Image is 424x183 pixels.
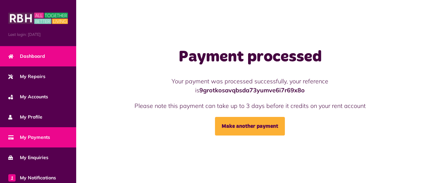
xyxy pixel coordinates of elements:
span: Dashboard [8,53,45,60]
span: My Repairs [8,73,45,80]
p: Your payment was processed successfully, your reference is [132,77,368,95]
span: My Accounts [8,93,48,100]
span: My Notifications [8,174,56,181]
span: My Payments [8,134,50,141]
span: Last login: [DATE] [8,32,68,38]
span: 1 [8,174,16,181]
p: Please note this payment can take up to 3 days before it credits on your rent account [132,101,368,110]
h1: Payment processed [132,47,368,67]
span: My Profile [8,114,42,121]
img: MyRBH [8,12,68,25]
span: My Enquiries [8,154,48,161]
a: Make another payment [215,117,285,136]
strong: 9grotkosavqbsda73yumve6i7r69x8o [199,86,305,94]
